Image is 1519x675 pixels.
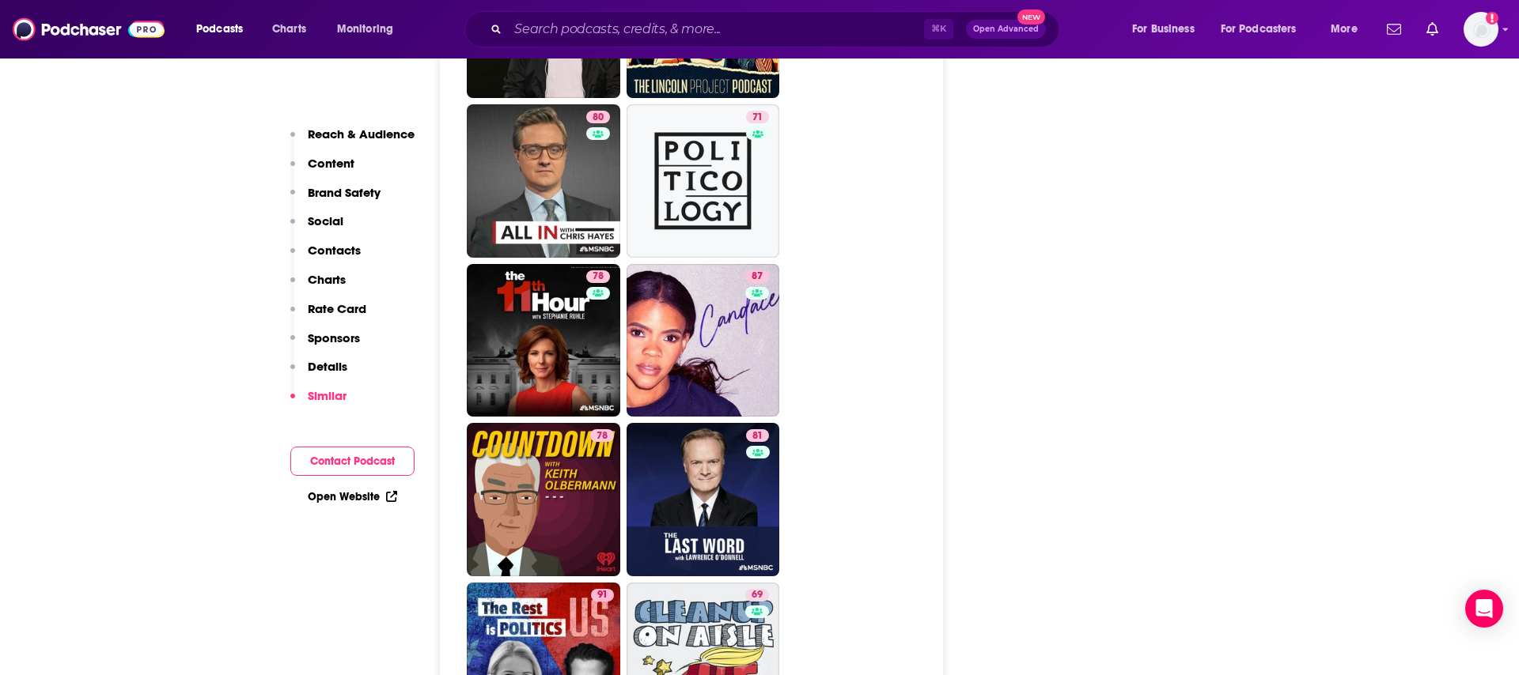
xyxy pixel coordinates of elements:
[1221,18,1297,40] span: For Podcasters
[290,447,415,476] button: Contact Podcast
[308,359,347,374] p: Details
[262,17,316,42] a: Charts
[290,388,347,417] button: Similar
[1464,12,1498,47] img: User Profile
[591,589,614,601] a: 91
[1464,12,1498,47] button: Show profile menu
[308,213,343,228] p: Social
[308,185,381,200] p: Brand Safety
[590,429,614,442] a: 78
[1210,17,1320,42] button: open menu
[1420,16,1445,43] a: Show notifications dropdown
[290,272,346,301] button: Charts
[1132,18,1195,40] span: For Business
[185,17,263,42] button: open menu
[308,490,397,503] a: Open Website
[196,18,243,40] span: Podcasts
[290,243,361,272] button: Contacts
[290,330,360,360] button: Sponsors
[272,18,306,40] span: Charts
[924,19,953,40] span: ⌘ K
[593,110,604,126] span: 80
[746,111,769,123] a: 71
[745,270,769,283] a: 87
[1381,16,1407,43] a: Show notifications dropdown
[586,111,610,123] a: 80
[752,428,763,444] span: 81
[479,11,1074,47] div: Search podcasts, credits, & more...
[1464,12,1498,47] span: Logged in as KrishanaDavis
[1486,12,1498,25] svg: Add a profile image
[752,587,763,603] span: 69
[326,17,414,42] button: open menu
[752,110,763,126] span: 71
[966,20,1046,39] button: Open AdvancedNew
[1320,17,1377,42] button: open menu
[290,156,354,185] button: Content
[597,587,608,603] span: 91
[308,126,415,141] p: Reach & Audience
[627,423,780,576] a: 81
[290,126,415,156] button: Reach & Audience
[1017,9,1046,25] span: New
[467,104,620,258] a: 80
[627,104,780,258] a: 71
[1465,590,1503,628] div: Open Intercom Messenger
[290,213,343,243] button: Social
[1331,18,1358,40] span: More
[508,17,924,42] input: Search podcasts, credits, & more...
[308,301,366,316] p: Rate Card
[308,388,347,403] p: Similar
[597,428,608,444] span: 78
[13,14,165,44] img: Podchaser - Follow, Share and Rate Podcasts
[593,269,604,285] span: 78
[290,301,366,330] button: Rate Card
[290,185,381,214] button: Brand Safety
[467,423,620,576] a: 78
[308,156,354,171] p: Content
[308,243,361,258] p: Contacts
[586,270,610,283] a: 78
[337,18,393,40] span: Monitoring
[627,264,780,417] a: 87
[973,25,1039,33] span: Open Advanced
[308,272,346,287] p: Charts
[752,269,763,285] span: 87
[746,429,769,442] a: 81
[290,359,347,388] button: Details
[308,330,360,345] p: Sponsors
[745,589,769,601] a: 69
[467,264,620,417] a: 78
[1121,17,1214,42] button: open menu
